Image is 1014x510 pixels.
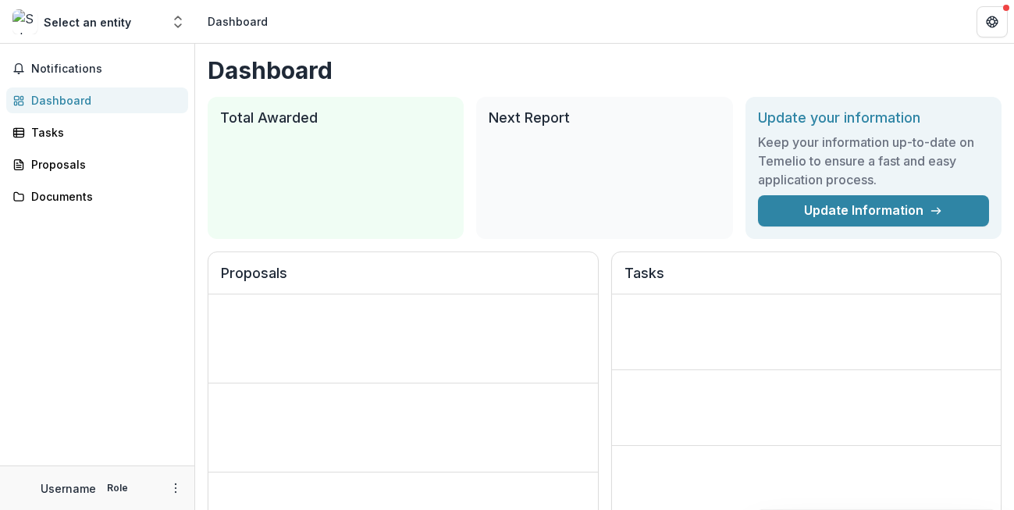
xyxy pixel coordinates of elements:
nav: breadcrumb [201,10,274,33]
h2: Tasks [624,265,989,294]
a: Dashboard [6,87,188,113]
div: Select an entity [44,14,131,30]
h2: Update your information [758,109,989,127]
h2: Next Report [489,109,720,127]
p: Role [102,481,133,495]
a: Update Information [758,195,989,226]
div: Proposals [31,156,176,173]
div: Tasks [31,124,176,141]
p: Username [41,480,96,497]
div: Dashboard [31,92,176,109]
div: Documents [31,188,176,205]
button: Notifications [6,56,188,81]
h1: Dashboard [208,56,1002,84]
div: Dashboard [208,13,268,30]
h3: Keep your information up-to-date on Temelio to ensure a fast and easy application process. [758,133,989,189]
span: Notifications [31,62,182,76]
h2: Proposals [221,265,585,294]
a: Proposals [6,152,188,177]
a: Documents [6,184,188,209]
button: More [166,479,185,498]
button: Get Help [977,6,1008,37]
img: Select an entity [12,9,37,34]
a: Tasks [6,119,188,145]
button: Open entity switcher [167,6,189,37]
h2: Total Awarded [220,109,451,127]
